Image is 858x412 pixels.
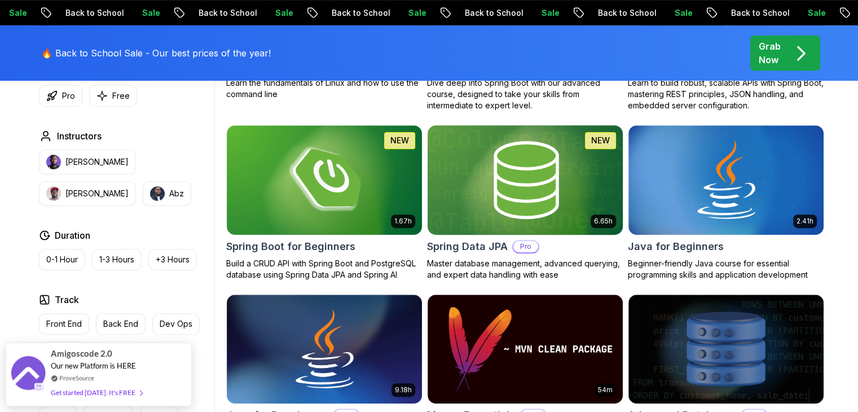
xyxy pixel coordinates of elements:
p: Sale [529,7,565,19]
p: NEW [591,135,610,146]
button: 1-3 Hours [92,249,142,270]
span: Our new Platform is HERE [51,361,136,370]
div: Get started [DATE]. It's FREE [51,386,142,399]
p: NEW [390,135,409,146]
p: [PERSON_NAME] [65,156,129,168]
button: +3 Hours [148,249,197,270]
p: 6.65h [594,217,613,226]
p: Master database management, advanced querying, and expert data handling with ease [427,258,623,280]
img: Spring Data JPA card [423,122,627,237]
p: Dev Ops [160,318,192,330]
img: Spring Boot for Beginners card [227,125,422,235]
p: 2.41h [797,217,813,226]
button: Free [89,85,137,107]
p: Pro [62,90,75,102]
p: 1-3 Hours [99,254,134,265]
img: Advanced Databases card [628,295,824,404]
p: Sale [130,7,166,19]
p: Back to School [53,7,130,19]
img: Java for Developers card [227,295,422,404]
p: 1.67h [394,217,412,226]
p: 54m [598,385,613,395]
p: Pro [513,241,538,252]
button: instructor img[PERSON_NAME] [39,181,136,206]
img: provesource social proof notification image [11,356,45,393]
img: Maven Essentials card [428,295,623,404]
button: Full Stack [39,341,89,363]
img: Java for Beginners card [628,125,824,235]
p: Build a CRUD API with Spring Boot and PostgreSQL database using Spring Data JPA and Spring AI [226,258,423,280]
button: Front End [39,313,89,335]
a: Java for Beginners card2.41hJava for BeginnersBeginner-friendly Java course for essential program... [628,125,824,280]
button: Pro [39,85,82,107]
p: 9.18h [395,385,412,395]
p: Abz [169,188,184,199]
p: Sale [662,7,698,19]
img: instructor img [46,186,61,201]
p: Sale [396,7,432,19]
button: instructor imgAbz [143,181,191,206]
img: instructor img [46,155,61,169]
h2: Spring Boot for Beginners [226,239,355,255]
button: 0-1 Hour [39,249,85,270]
button: Dev Ops [152,313,200,335]
p: Learn the fundamentals of Linux and how to use the command line [226,77,423,100]
h2: Track [55,293,79,306]
p: +3 Hours [156,254,190,265]
img: instructor img [150,186,165,201]
p: Back to School [586,7,662,19]
a: Spring Data JPA card6.65hNEWSpring Data JPAProMaster database management, advanced querying, and ... [427,125,623,280]
p: Learn to build robust, scalable APIs with Spring Boot, mastering REST principles, JSON handling, ... [628,77,824,111]
a: ProveSource [59,373,94,383]
span: Amigoscode 2.0 [51,347,112,360]
a: Spring Boot for Beginners card1.67hNEWSpring Boot for BeginnersBuild a CRUD API with Spring Boot ... [226,125,423,280]
p: Sale [795,7,831,19]
p: Back End [103,318,138,330]
p: Free [112,90,130,102]
p: [PERSON_NAME] [65,188,129,199]
p: Back to School [186,7,263,19]
p: Back to School [319,7,396,19]
p: Sale [263,7,299,19]
p: Front End [46,318,82,330]
h2: Duration [55,229,90,242]
h2: Spring Data JPA [427,239,508,255]
p: 🔥 Back to School Sale - Our best prices of the year! [41,46,271,60]
p: Dive deep into Spring Boot with our advanced course, designed to take your skills from intermedia... [427,77,623,111]
h2: Instructors [57,129,102,143]
h2: Java for Beginners [628,239,724,255]
p: Grab Now [759,40,781,67]
p: 0-1 Hour [46,254,78,265]
p: Back to School [452,7,529,19]
button: instructor img[PERSON_NAME] [39,150,136,174]
p: Beginner-friendly Java course for essential programming skills and application development [628,258,824,280]
button: Back End [96,313,146,335]
p: Back to School [719,7,795,19]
